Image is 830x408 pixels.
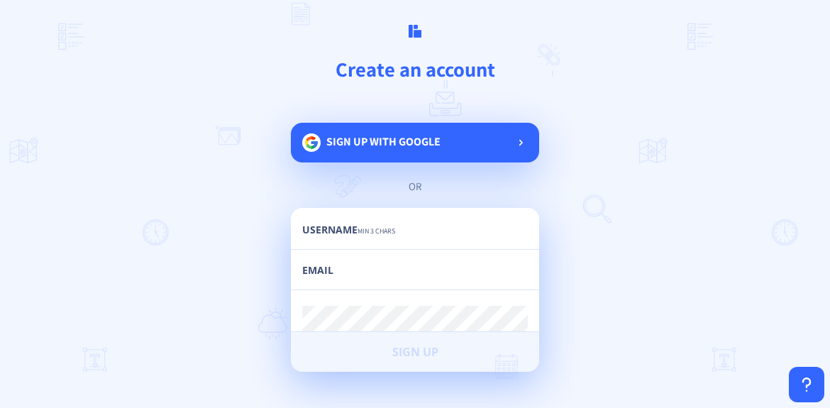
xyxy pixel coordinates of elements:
span: Sign up with google [326,134,441,149]
img: google.svg [302,133,321,152]
img: logo.svg [409,25,421,38]
span: Sign Up [392,346,438,358]
h1: Create an account [62,56,768,82]
div: or [305,180,525,194]
button: Sign Up [291,332,539,372]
